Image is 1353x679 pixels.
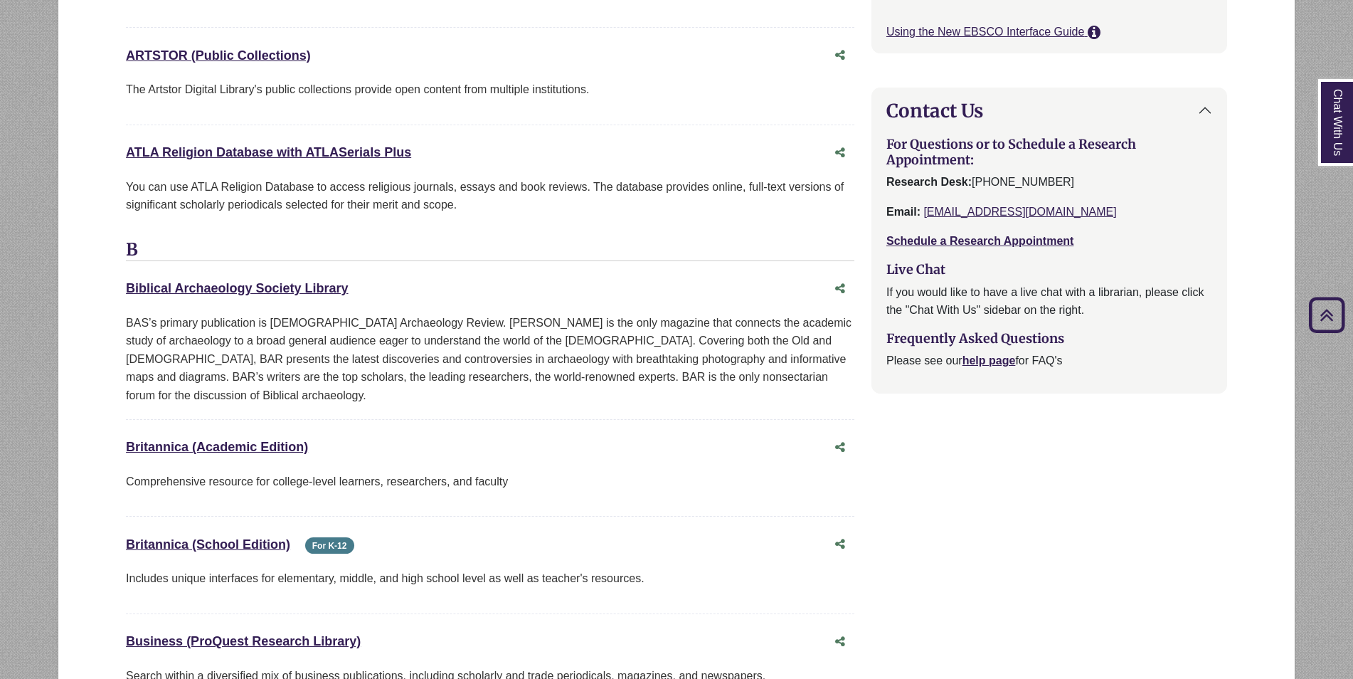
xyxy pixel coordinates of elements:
a: ATLA Religion Database with ATLASerials Plus [126,145,411,159]
a: Britannica (Academic Edition) [126,440,308,454]
p: The Artstor Digital Library's public collections provide open content from multiple institutions. [126,80,854,99]
p: If you would like to have a live chat with a librarian, please click the "Chat With Us" sidebar o... [886,283,1212,320]
button: Share this database [826,42,854,69]
a: help page [962,354,1016,367]
strong: Research Desk: [886,176,972,188]
button: Share this database [826,140,854,167]
a: Business (ProQuest Research Library) [126,634,361,648]
p: You can use ATLA Religion Database to access religious journals, essays and book reviews. The dat... [126,178,854,214]
div: BAS’s primary publication is [DEMOGRAPHIC_DATA] Archaeology Review. [PERSON_NAME] is the only mag... [126,314,854,405]
p: Comprehensive resource for college-level learners, researchers, and faculty [126,473,854,491]
button: Share this database [826,434,854,461]
h3: B [126,240,854,261]
a: Schedule a Research Appointment [886,235,1073,247]
button: Contact Us [872,88,1226,133]
h3: Live Chat [886,262,1212,278]
button: Share this database [826,275,854,302]
h3: Frequently Asked Questions [886,331,1212,347]
button: Share this database [826,628,854,656]
span: For K-12 [305,537,354,554]
a: Back to Top [1304,305,1349,325]
a: Britannica (School Edition) [126,537,290,552]
p: Please see our for FAQ's [886,352,1212,370]
h3: For Questions or to Schedule a Research Appointment: [886,137,1212,167]
a: [EMAIL_ADDRESS][DOMAIN_NAME] [923,206,1116,218]
strong: Email: [886,206,920,218]
a: Using the New EBSCO Interface Guide [886,26,1088,38]
a: ARTSTOR (Public Collections) [126,48,311,63]
a: Biblical Archaeology Society Library [126,281,348,295]
p: Includes unique interfaces for elementary, middle, and high school level as well as teacher's res... [126,569,854,588]
button: Share this database [826,531,854,558]
p: [PHONE_NUMBER] [886,173,1212,191]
